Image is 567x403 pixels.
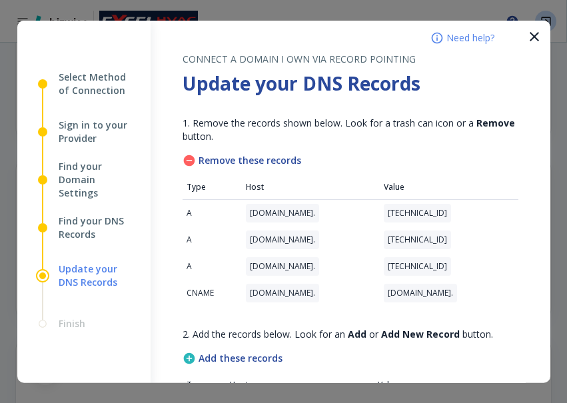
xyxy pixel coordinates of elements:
th: Host [226,372,374,397]
span: CONNECT A DOMAIN I OWN VIA RECORD POINTING [183,52,416,65]
th: Value [374,372,518,397]
button: Update your DNS Records [35,262,133,288]
p: [DOMAIN_NAME]. [388,287,453,298]
strong: Remove [476,116,515,129]
button: Sign in to your Provider [35,118,133,145]
strong: Add [348,327,366,340]
th: Host [242,175,380,199]
p: [TECHNICAL_ID] [388,260,447,271]
span: Need help? [446,31,494,44]
p: [DOMAIN_NAME]. [250,234,315,244]
p: [DOMAIN_NAME]. [250,287,315,298]
td: A [183,199,243,226]
span: 2. Add the records below. Look for an or button. [183,327,493,340]
span: Find your Domain Settings [59,159,133,199]
p: [DOMAIN_NAME]. [250,207,315,218]
p: [TECHNICAL_ID] [388,234,447,244]
strong: Add New Record [381,327,460,340]
strong: Update your DNS Records [183,70,420,95]
h4: Add these records [199,352,283,364]
th: Value [380,175,518,199]
h4: Remove these records [199,154,301,166]
span: Find your DNS Records [59,214,133,240]
span: 1. Remove the records shown below. Look for a trash can icon or a button. [183,116,515,142]
th: Type [183,175,243,199]
td: CNAME [183,279,243,306]
button: Find your Domain Settings [35,166,133,193]
td: A [183,252,243,279]
th: Type [183,372,226,397]
span: Sign in to your Provider [59,118,133,145]
td: A [183,226,243,252]
button: Select Method of Connection [35,70,133,97]
p: [TECHNICAL_ID] [388,207,447,218]
span: Select Method of Connection [59,70,133,97]
button: Find your DNS Records [35,214,133,240]
p: [DOMAIN_NAME]. [250,260,315,271]
span: Update your DNS Records [59,262,133,288]
button: Need help? [430,31,494,44]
